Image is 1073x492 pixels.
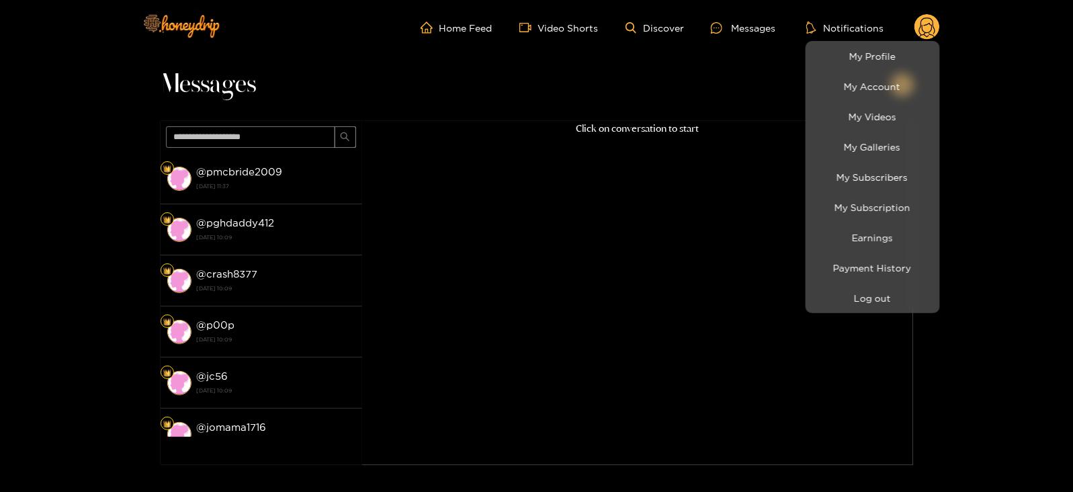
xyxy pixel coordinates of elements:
[809,105,937,128] a: My Videos
[809,135,937,159] a: My Galleries
[809,44,937,68] a: My Profile
[809,286,937,310] button: Log out
[809,165,937,189] a: My Subscribers
[809,196,937,219] a: My Subscription
[809,75,937,98] a: My Account
[809,256,937,280] a: Payment History
[809,226,937,249] a: Earnings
